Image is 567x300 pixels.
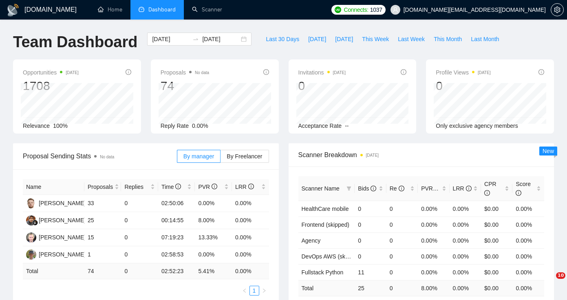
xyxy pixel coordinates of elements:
[192,36,199,42] span: to
[148,6,176,13] span: Dashboard
[232,229,269,246] td: 0.00%
[371,186,376,191] span: info-circle
[429,33,466,46] button: This Month
[481,217,512,232] td: $0.00
[261,33,304,46] button: Last 30 Days
[333,70,346,75] time: [DATE]
[436,123,518,129] span: Only exclusive agency members
[551,7,564,13] a: setting
[386,201,418,217] td: 0
[26,217,86,223] a: YN[PERSON_NAME]
[227,153,262,160] span: By Freelancer
[355,217,386,232] td: 0
[450,264,481,280] td: 0.00%
[192,6,222,13] a: searchScanner
[345,123,349,129] span: --
[26,250,36,260] img: NS
[346,186,351,191] span: filter
[235,184,254,190] span: LRR
[13,33,137,52] h1: Team Dashboard
[158,229,195,246] td: 07:19:23
[302,269,344,276] a: Fullstack Python
[195,263,232,279] td: 5.41 %
[358,185,376,192] span: Bids
[453,185,472,192] span: LRR
[121,246,158,263] td: 0
[304,33,331,46] button: [DATE]
[39,250,86,259] div: [PERSON_NAME]
[195,212,232,229] td: 8.00%
[355,280,386,296] td: 25
[478,70,490,75] time: [DATE]
[386,232,418,248] td: 0
[192,36,199,42] span: swap-right
[32,220,38,226] img: gigradar-bm.png
[240,286,249,296] li: Previous Page
[53,123,68,129] span: 100%
[39,216,86,225] div: [PERSON_NAME]
[436,78,490,94] div: 0
[344,5,368,14] span: Connects:
[23,263,84,279] td: Total
[259,286,269,296] li: Next Page
[516,181,531,196] span: Score
[298,150,545,160] span: Scanner Breakdown
[23,78,79,94] div: 1708
[421,185,440,192] span: PVR
[298,123,342,129] span: Acceptance Rate
[512,232,544,248] td: 0.00%
[543,148,554,154] span: New
[298,78,346,94] div: 0
[139,7,144,12] span: dashboard
[121,195,158,212] td: 0
[126,69,131,75] span: info-circle
[386,248,418,264] td: 0
[362,35,389,44] span: This Week
[355,248,386,264] td: 0
[538,69,544,75] span: info-circle
[481,264,512,280] td: $0.00
[418,264,449,280] td: 0.00%
[84,263,121,279] td: 74
[481,248,512,264] td: $0.00
[331,33,357,46] button: [DATE]
[512,280,544,296] td: 0.00 %
[124,182,149,191] span: Replies
[161,184,181,190] span: Time
[512,201,544,217] td: 0.00%
[266,35,299,44] span: Last 30 Days
[302,221,350,228] a: Frontend (skipped)
[259,286,269,296] button: right
[263,69,269,75] span: info-circle
[366,153,379,158] time: [DATE]
[355,201,386,217] td: 0
[551,3,564,16] button: setting
[195,195,232,212] td: 0.00%
[84,212,121,229] td: 25
[335,35,353,44] span: [DATE]
[23,179,84,195] th: Name
[240,286,249,296] button: left
[158,263,195,279] td: 02:52:23
[355,232,386,248] td: 0
[121,263,158,279] td: 0
[26,199,86,206] a: YZ[PERSON_NAME]
[484,181,496,196] span: CPR
[232,263,269,279] td: 0.00 %
[539,272,559,292] iframe: Intercom live chat
[551,7,563,13] span: setting
[98,6,122,13] a: homeHome
[26,251,86,257] a: NS[PERSON_NAME]
[302,253,362,260] a: DevOps AWS (skipped)
[66,70,78,75] time: [DATE]
[161,68,209,77] span: Proposals
[393,33,429,46] button: Last Week
[450,248,481,264] td: 0.00%
[84,229,121,246] td: 15
[84,179,121,195] th: Proposals
[175,184,181,189] span: info-circle
[450,201,481,217] td: 0.00%
[393,7,398,13] span: user
[466,33,503,46] button: Last Month
[450,280,481,296] td: 0.00 %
